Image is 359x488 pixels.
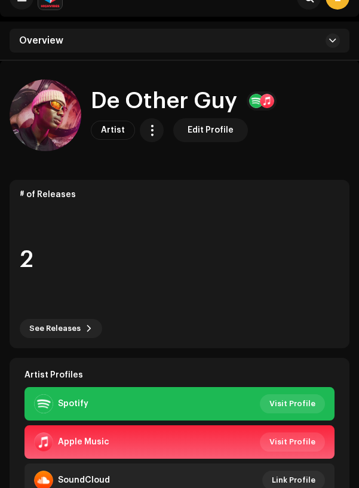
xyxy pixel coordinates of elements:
img: 19fff061-29ce-4ac0-aa6d-6fcbddfb68ec [10,79,81,151]
span: Visit Profile [269,392,315,416]
button: Visit Profile [260,394,325,413]
div: # of Releases [20,190,339,200]
span: See Releases [29,317,81,340]
div: Apple Music [58,437,109,447]
button: Visit Profile [260,432,325,452]
div: SoundCloud [58,475,110,485]
h1: De Other Guy [91,88,237,113]
strong: Artist Profiles [24,370,83,380]
span: Overview [19,36,63,45]
re-o-card-data: # of Releases [10,180,349,348]
button: See Releases [20,319,102,338]
span: Artist [101,126,125,134]
span: Visit Profile [269,430,315,454]
div: Spotify [58,399,88,409]
span: Edit Profile [188,118,234,142]
button: Edit Profile [173,118,248,142]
